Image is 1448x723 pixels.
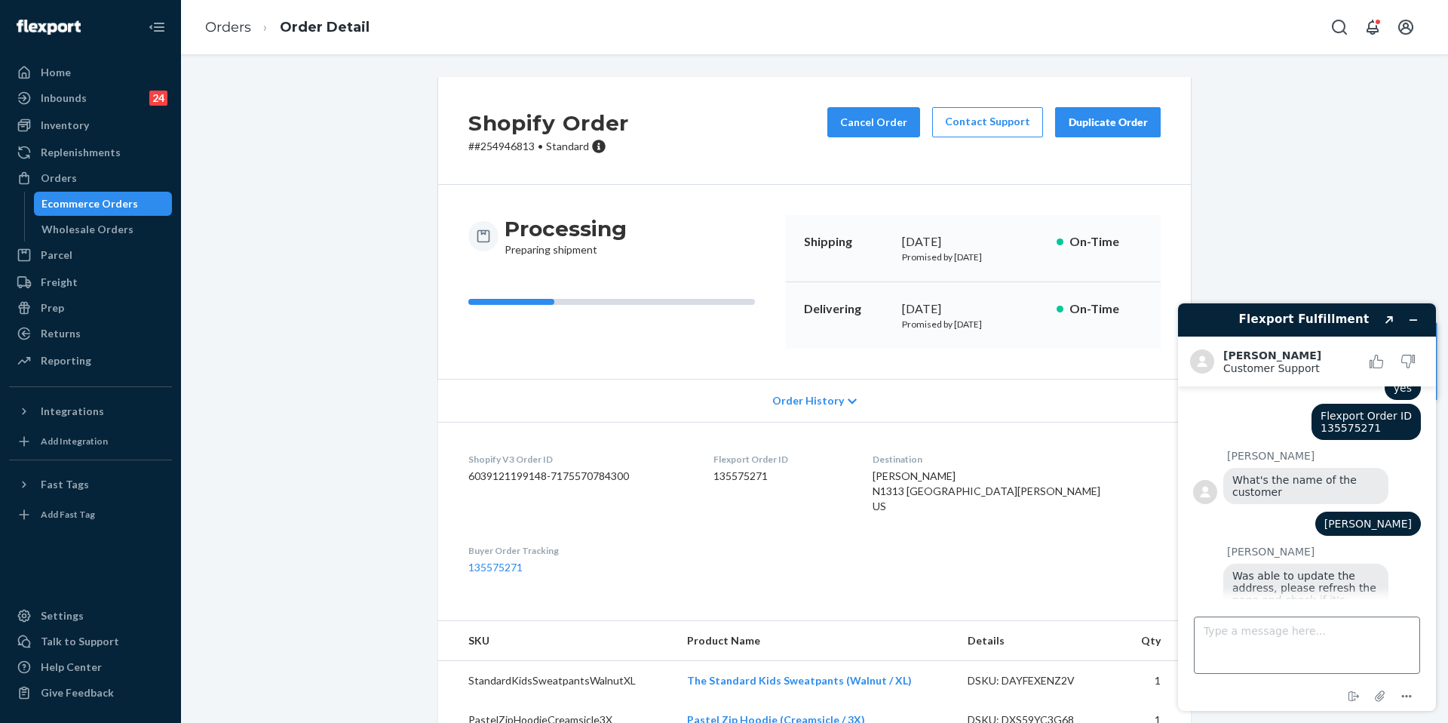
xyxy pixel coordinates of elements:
dd: 135575271 [713,469,848,484]
div: Ecommerce Orders [41,196,138,211]
a: Inventory [9,113,172,137]
div: Replenishments [41,145,121,160]
div: Integrations [41,404,104,419]
span: Chat [35,11,66,24]
button: Close Navigation [142,12,172,42]
p: # #254946813 [468,139,629,154]
button: Integrations [9,399,172,423]
div: Prep [41,300,64,315]
span: Standard [546,140,589,152]
h3: Processing [505,215,627,242]
div: Returns [41,326,81,341]
div: Wholesale Orders [41,222,133,237]
img: Flexport logo [17,20,81,35]
td: StandardKidsSweatpantsWalnutXL [438,661,675,701]
iframe: To enrich screen reader interactions, please activate Accessibility in Grammarly extension settings [1166,291,1448,723]
div: Add Fast Tag [41,508,95,521]
p: Shipping [804,233,890,251]
div: Talk to Support [41,634,119,649]
a: Wholesale Orders [34,217,173,242]
th: Details [956,621,1121,661]
p: On-Time [1069,233,1143,251]
div: DSKU: DAYFEXENZ2V [968,673,1109,688]
a: Settings [9,604,172,628]
div: Reporting [41,353,91,368]
div: Inventory [41,118,89,133]
div: 24 [149,91,167,106]
a: The Standard Kids Sweatpants (Walnut / XL) [687,674,912,687]
dt: Destination [873,453,1161,466]
div: Give Feedback [41,685,114,700]
a: Inbounds24 [9,86,172,110]
a: Order Detail [280,19,370,35]
td: 1 [1121,661,1191,701]
button: Open notifications [1357,12,1388,42]
dt: Flexport Order ID [713,453,848,466]
th: Product Name [675,621,956,661]
div: [DATE] [902,233,1045,251]
div: [DATE] [902,300,1045,318]
dt: Buyer Order Tracking [468,544,689,557]
th: SKU [438,621,675,661]
button: Talk to Support [9,629,172,654]
div: Home [41,65,71,80]
button: Give Feedback [9,681,172,705]
button: Open Search Box [1324,12,1354,42]
div: Inbounds [41,91,87,106]
div: Orders [41,171,77,186]
a: Add Fast Tag [9,503,172,527]
div: Preparing shipment [505,215,627,257]
button: Open account menu [1391,12,1421,42]
a: Orders [9,166,172,190]
ol: breadcrumbs [193,5,382,50]
button: Fast Tags [9,472,172,497]
a: Add Integration [9,429,172,454]
dt: Shopify V3 Order ID [468,453,689,466]
a: 135575271 [468,561,523,574]
button: Duplicate Order [1055,107,1161,137]
span: Order History [772,393,844,408]
dd: 6039121199148-7175570784300 [468,469,689,484]
th: Qty [1121,621,1191,661]
span: • [538,140,543,152]
p: On-Time [1069,300,1143,318]
a: Reporting [9,349,172,373]
a: Freight [9,270,172,294]
button: Cancel Order [827,107,920,137]
a: Parcel [9,243,172,267]
a: Orders [205,19,251,35]
div: Fast Tags [41,477,89,492]
p: Promised by [DATE] [902,318,1045,331]
div: Freight [41,275,78,290]
div: Parcel [41,248,72,263]
a: Ecommerce Orders [34,192,173,216]
a: Home [9,60,172,85]
p: Promised by [DATE] [902,251,1045,263]
span: [PERSON_NAME] N1313 [GEOGRAPHIC_DATA][PERSON_NAME] US [873,469,1100,512]
a: Replenishments [9,140,172,165]
div: Settings [41,608,84,623]
a: Prep [9,296,172,320]
h2: Shopify Order [468,107,629,139]
div: Add Integration [41,435,108,448]
div: Duplicate Order [1068,115,1148,130]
